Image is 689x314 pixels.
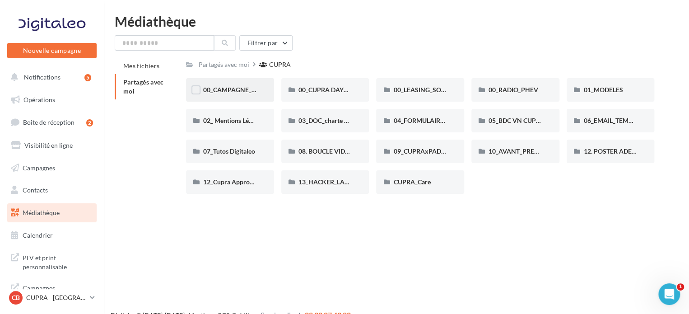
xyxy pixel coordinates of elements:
[489,86,538,94] span: 00_RADIO_PHEV
[23,282,93,301] span: Campagnes DataOnDemand
[203,178,337,186] span: 12_Cupra Approved_OCCASIONS_GARANTIES
[123,62,159,70] span: Mes fichiers
[23,209,60,216] span: Médiathèque
[269,60,291,69] div: CUPRA
[584,117,689,124] span: 06_EMAIL_TEMPLATE HTML CUPRA
[115,14,678,28] div: Médiathèque
[5,159,98,178] a: Campagnes
[298,86,364,94] span: 00_CUPRA DAYS (JPO)
[203,117,263,124] span: 02_ Mentions Légales
[393,117,527,124] span: 04_FORMULAIRE DES DEMANDES CRÉATIVES
[86,119,93,127] div: 2
[84,74,91,81] div: 5
[7,43,97,58] button: Nouvelle campagne
[489,147,636,155] span: 10_AVANT_PREMIÈRES_CUPRA (VENTES PRIVEES)
[199,60,249,69] div: Partagés avec moi
[12,293,20,302] span: CB
[298,147,418,155] span: 08. BOUCLE VIDEO ECRAN SHOWROOM
[203,86,280,94] span: 00_CAMPAGNE_OCTOBRE
[5,248,98,275] a: PLV et print personnalisable
[5,136,98,155] a: Visibilité en ligne
[489,117,545,124] span: 05_BDC VN CUPRA
[5,278,98,305] a: Campagnes DataOnDemand
[23,186,48,194] span: Contacts
[5,226,98,245] a: Calendrier
[393,147,447,155] span: 09_CUPRAxPADEL
[7,289,97,306] a: CB CUPRA - [GEOGRAPHIC_DATA]
[393,178,430,186] span: CUPRA_Care
[24,73,61,81] span: Notifications
[239,35,293,51] button: Filtrer par
[203,147,255,155] span: 07_Tutos Digitaleo
[123,78,164,95] span: Partagés avec moi
[23,96,55,103] span: Opérations
[5,68,95,87] button: Notifications 5
[658,283,680,305] iframe: Intercom live chat
[24,141,73,149] span: Visibilité en ligne
[298,117,417,124] span: 03_DOC_charte graphique et GUIDELINES
[23,231,53,239] span: Calendrier
[584,147,641,155] span: 12. POSTER ADEME
[5,181,98,200] a: Contacts
[23,252,93,271] span: PLV et print personnalisable
[584,86,623,94] span: 01_MODELES
[5,112,98,132] a: Boîte de réception2
[393,86,494,94] span: 00_LEASING_SOCIAL_ÉLECTRIQUE
[298,178,360,186] span: 13_HACKER_LA_PQR
[677,283,684,291] span: 1
[26,293,86,302] p: CUPRA - [GEOGRAPHIC_DATA]
[5,203,98,222] a: Médiathèque
[23,118,74,126] span: Boîte de réception
[5,90,98,109] a: Opérations
[23,164,55,171] span: Campagnes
